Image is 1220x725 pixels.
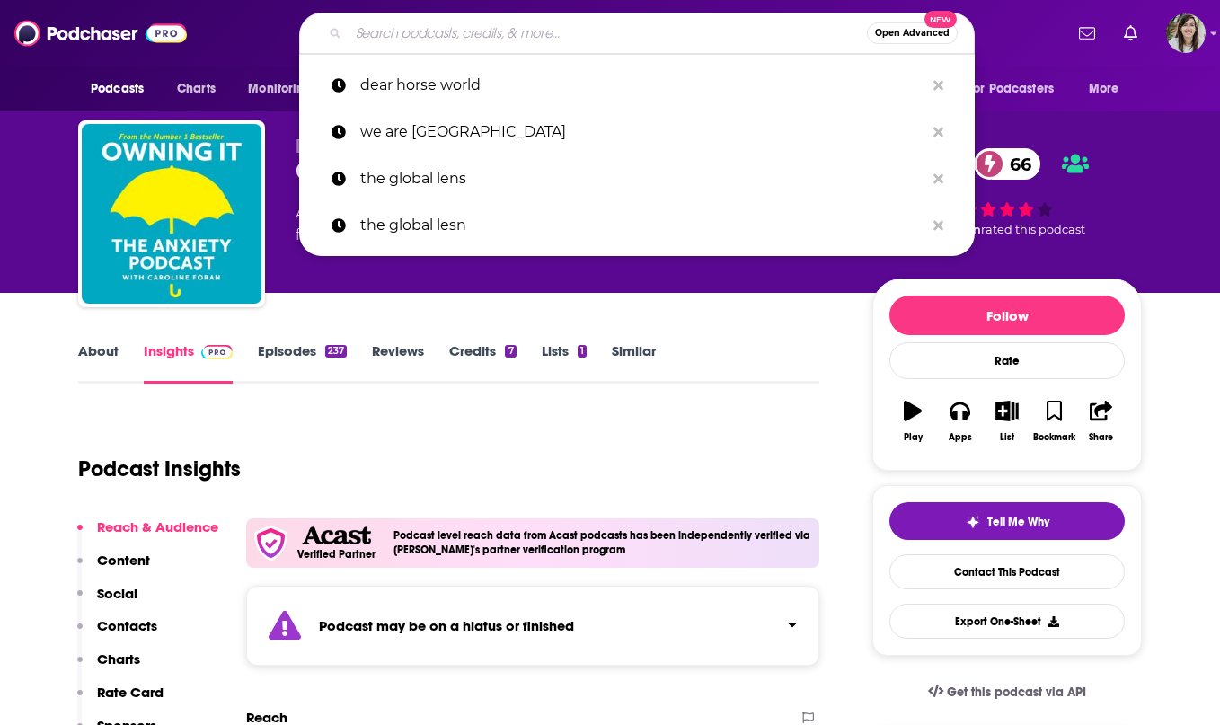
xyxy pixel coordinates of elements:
p: the global lens [360,155,924,202]
p: Contacts [97,617,157,634]
a: InsightsPodchaser Pro [144,342,233,384]
div: 1 [578,345,587,358]
div: 237 [325,345,347,358]
span: Monitoring [248,76,312,102]
span: Logged in as devinandrade [1166,13,1206,53]
a: the global lesn [299,202,975,249]
h1: Podcast Insights [78,455,241,482]
div: verified Badge66 1 personrated this podcast [872,137,1142,248]
div: Rate [889,342,1125,379]
input: Search podcasts, credits, & more... [349,19,867,48]
button: Open AdvancedNew [867,22,958,44]
span: For Podcasters [968,76,1054,102]
button: Follow [889,296,1125,335]
p: Content [97,552,150,569]
p: Charts [97,650,140,668]
img: Owning It: The Anxiety Podcast [82,124,261,304]
a: the global lens [299,155,975,202]
span: Open Advanced [875,29,950,38]
p: we are north nashville [360,109,924,155]
h5: Verified Partner [297,549,376,560]
img: Acast [302,526,370,545]
img: tell me why sparkle [966,515,980,529]
span: [PERSON_NAME] [296,137,424,154]
h4: Podcast level reach data from Acast podcasts has been independently verified via [PERSON_NAME]'s ... [393,529,812,556]
div: Search podcasts, credits, & more... [299,13,975,54]
span: New [924,11,957,28]
a: About [78,342,119,384]
div: Apps [949,432,972,443]
div: Share [1089,432,1113,443]
button: Social [77,585,137,618]
button: Charts [77,650,140,684]
button: Play [889,389,936,454]
p: Rate Card [97,684,164,701]
a: Reviews [372,342,424,384]
span: Podcasts [91,76,144,102]
a: Lists1 [542,342,587,384]
div: 7 [505,345,516,358]
button: open menu [1076,72,1142,106]
span: Get this podcast via API [947,685,1086,700]
section: Click to expand status details [246,586,819,666]
button: Contacts [77,617,157,650]
p: Social [97,585,137,602]
a: Show notifications dropdown [1117,18,1145,49]
p: the global lesn [360,202,924,249]
span: 66 [992,148,1040,180]
div: Bookmark [1033,432,1075,443]
a: Get this podcast via API [914,670,1101,714]
span: featuring [296,225,626,246]
img: verfied icon [253,526,288,561]
div: Play [904,432,923,443]
button: Show profile menu [1166,13,1206,53]
button: open menu [956,72,1080,106]
span: More [1089,76,1119,102]
div: A weekly podcast [296,203,626,246]
a: Show notifications dropdown [1072,18,1102,49]
div: List [1000,432,1014,443]
button: Bookmark [1030,389,1077,454]
a: Episodes237 [258,342,347,384]
strong: Podcast may be on a hiatus or finished [319,617,574,634]
a: we are [GEOGRAPHIC_DATA] [299,109,975,155]
button: Export One-Sheet [889,604,1125,639]
a: dear horse world [299,62,975,109]
button: Content [77,552,150,585]
button: Share [1078,389,1125,454]
button: Apps [936,389,983,454]
img: User Profile [1166,13,1206,53]
a: Charts [165,72,226,106]
button: Reach & Audience [77,518,218,552]
span: Charts [177,76,216,102]
a: Credits7 [449,342,516,384]
a: Contact This Podcast [889,554,1125,589]
button: open menu [235,72,335,106]
p: Reach & Audience [97,518,218,535]
button: Rate Card [77,684,164,717]
a: 66 [974,148,1040,180]
a: Similar [612,342,656,384]
img: Podchaser - Follow, Share and Rate Podcasts [14,16,187,50]
button: tell me why sparkleTell Me Why [889,502,1125,540]
span: rated this podcast [981,223,1085,236]
button: List [984,389,1030,454]
button: open menu [78,72,167,106]
span: Tell Me Why [987,515,1049,529]
p: dear horse world [360,62,924,109]
img: Podchaser Pro [201,345,233,359]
